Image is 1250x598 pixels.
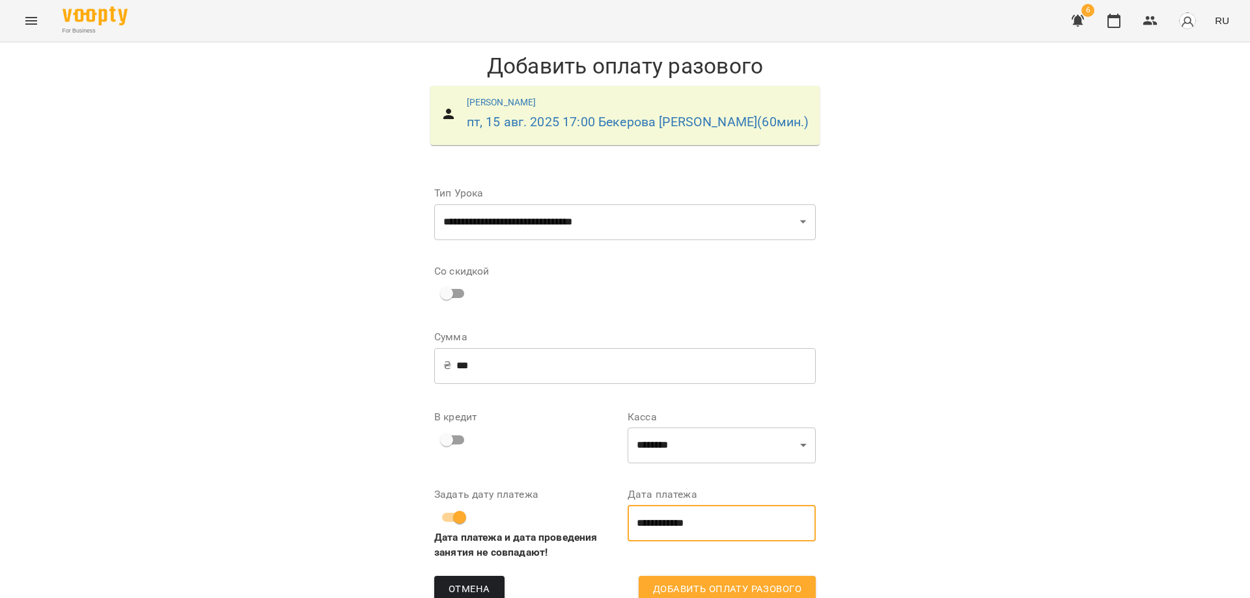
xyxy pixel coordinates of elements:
button: Menu [16,5,47,36]
label: Задать дату платежа [434,489,622,500]
label: Сумма [434,332,816,342]
b: Дата платежа и дата проведения занятия не совпадают! [434,530,622,560]
span: 6 [1081,4,1094,17]
span: For Business [62,27,128,35]
p: ₴ [443,358,451,374]
label: Со скидкой [434,266,489,277]
span: Добавить оплату разового [653,581,801,598]
label: Касса [628,412,816,422]
img: Voopty Logo [62,7,128,25]
button: RU [1210,8,1234,33]
h1: Добавить оплату разового [424,53,826,79]
span: Отмена [449,581,490,598]
label: В кредит [434,412,622,422]
label: Тип Урока [434,188,816,198]
img: avatar_s.png [1178,12,1197,30]
label: Дата платежа [628,489,816,500]
a: пт, 15 авг. 2025 17:00 Бекерова [PERSON_NAME](60мин.) [467,115,809,129]
span: RU [1215,14,1229,27]
a: [PERSON_NAME] [467,97,536,107]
